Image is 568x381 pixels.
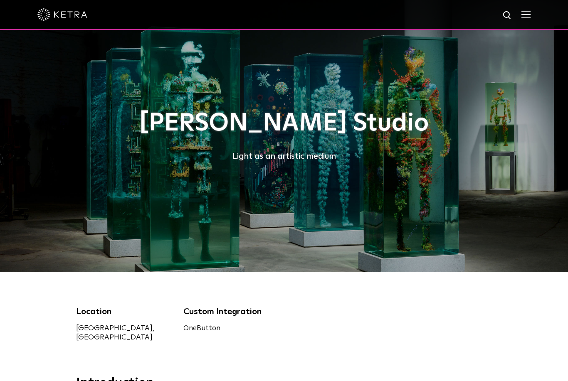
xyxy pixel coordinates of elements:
div: [GEOGRAPHIC_DATA], [GEOGRAPHIC_DATA] [76,324,171,342]
h1: [PERSON_NAME] Studio [76,110,492,137]
a: OneButton [183,325,220,332]
div: Custom Integration [183,305,278,318]
img: ketra-logo-2019-white [37,8,87,21]
img: search icon [502,10,513,21]
div: Location [76,305,171,318]
div: Light as an artistic medium [76,150,492,163]
img: Hamburger%20Nav.svg [521,10,531,18]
